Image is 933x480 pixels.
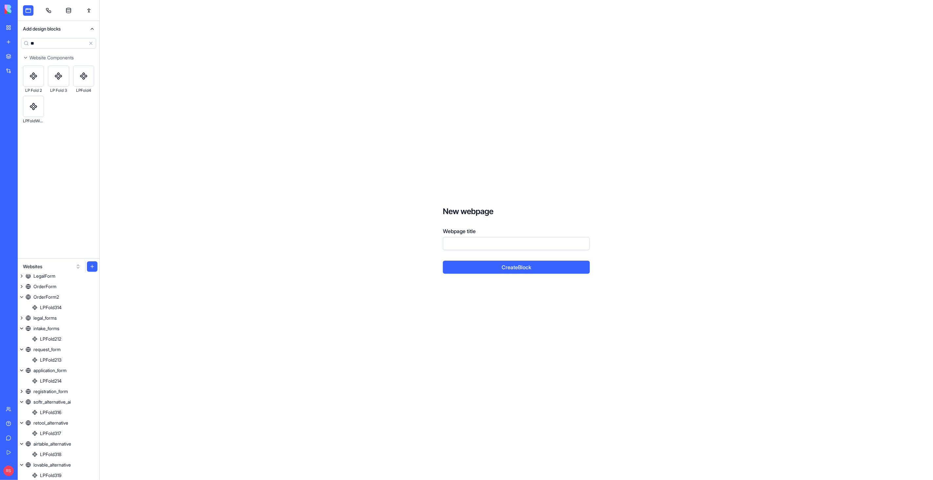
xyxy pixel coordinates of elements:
[18,344,99,355] a: request_form
[40,336,61,342] div: LPFold212
[33,346,61,353] div: request_form
[33,462,71,468] div: lovable_alternative
[33,283,56,290] div: OrderForm
[40,409,61,416] div: LPFold316
[3,466,14,476] span: RS
[443,206,590,217] h3: New webpage
[18,418,99,428] a: retool_alternative
[40,472,61,479] div: LPFold319
[18,313,99,323] a: legal_forms
[23,117,44,125] div: LPFoldWizard
[18,397,99,407] a: softr_alternative_ai
[443,227,476,235] label: Webpage title
[23,87,44,94] div: LP Fold 2
[18,323,99,334] a: intake_forms
[5,5,45,14] img: logo
[86,38,96,49] button: Clear
[443,261,590,274] button: CreateBlock
[18,334,99,344] a: LPFold212
[18,376,99,386] a: LPFold214
[48,87,69,94] div: LP Fold 3
[73,87,94,94] div: LPFold4
[18,449,99,460] a: LPFold318
[33,420,68,426] div: retool_alternative
[18,365,99,376] a: application_form
[18,407,99,418] a: LPFold316
[18,439,99,449] a: airtable_alternative
[40,430,61,437] div: LPFold317
[33,315,57,321] div: legal_forms
[33,294,59,300] div: OrderForm2
[33,325,59,332] div: intake_forms
[18,355,99,365] a: LPFold213
[20,261,84,272] button: Websites
[18,386,99,397] a: registration_form
[33,441,71,447] div: airtable_alternative
[33,367,67,374] div: application_form
[18,52,99,63] button: Website Components
[40,451,61,458] div: LPFold318
[18,281,99,292] a: OrderForm
[33,388,68,395] div: registration_form
[18,460,99,470] a: lovable_alternative
[18,21,99,37] button: Add design blocks
[18,292,99,302] a: OrderForm2
[40,378,62,384] div: LPFold214
[40,357,61,363] div: LPFold213
[33,399,71,405] div: softr_alternative_ai
[33,273,55,279] div: LegalForm
[18,302,99,313] a: LPFold314
[40,304,62,311] div: LPFold314
[18,271,99,281] a: LegalForm
[18,428,99,439] a: LPFold317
